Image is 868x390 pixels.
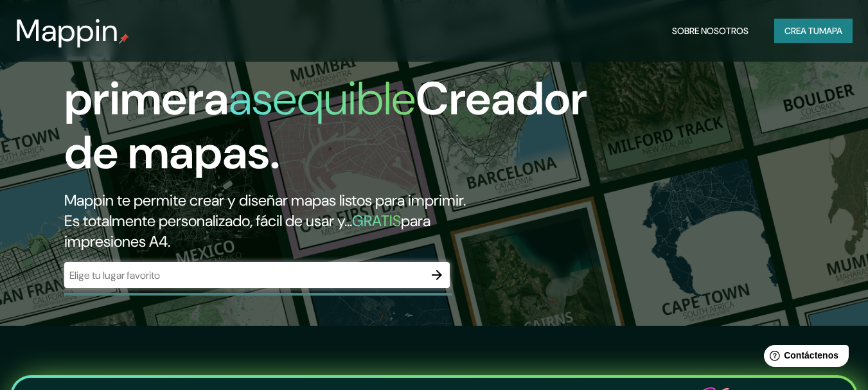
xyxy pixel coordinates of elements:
[819,25,842,37] font: mapa
[229,69,416,129] font: asequible
[667,19,754,43] button: Sobre nosotros
[64,69,587,182] font: Creador de mapas.
[352,211,401,231] font: GRATIS
[754,340,854,376] iframe: Lanzador de widgets de ayuda
[119,33,129,44] img: pin de mapeo
[64,211,352,231] font: Es totalmente personalizado, fácil de usar y...
[774,19,853,43] button: Crea tumapa
[64,15,229,129] font: La primera
[15,10,119,51] font: Mappin
[672,25,748,37] font: Sobre nosotros
[64,268,424,283] input: Elige tu lugar favorito
[64,211,430,251] font: para impresiones A4.
[784,25,819,37] font: Crea tu
[64,190,466,210] font: Mappin te permite crear y diseñar mapas listos para imprimir.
